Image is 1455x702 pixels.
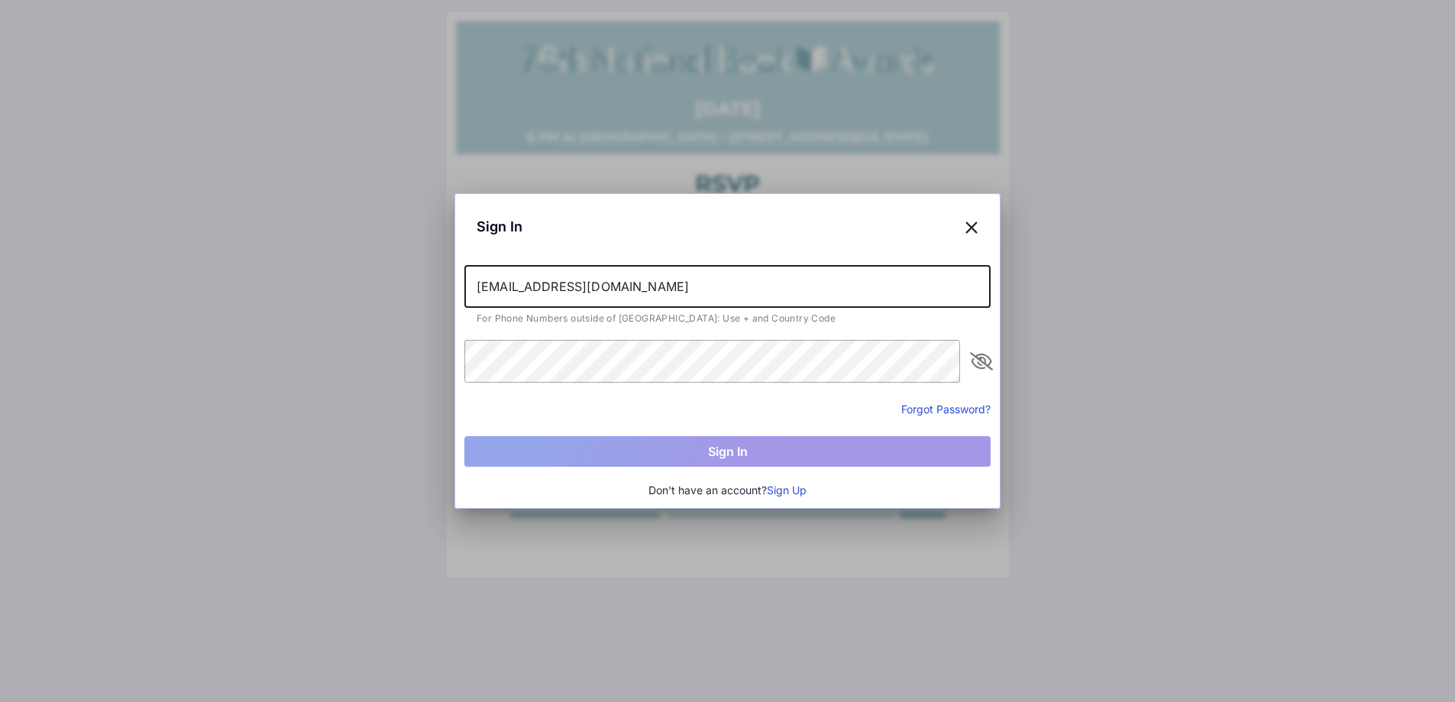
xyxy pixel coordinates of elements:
span: Sign In [477,216,522,237]
div: For Phone Numbers outside of [GEOGRAPHIC_DATA]: Use + and Country Code [477,314,978,323]
input: Email or Phone Number [464,265,991,308]
button: Sign Up [767,482,807,499]
button: Forgot Password? [901,401,991,417]
div: Don't have an account? [464,482,991,499]
i: appended action [972,352,991,370]
button: Sign In [464,436,991,467]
